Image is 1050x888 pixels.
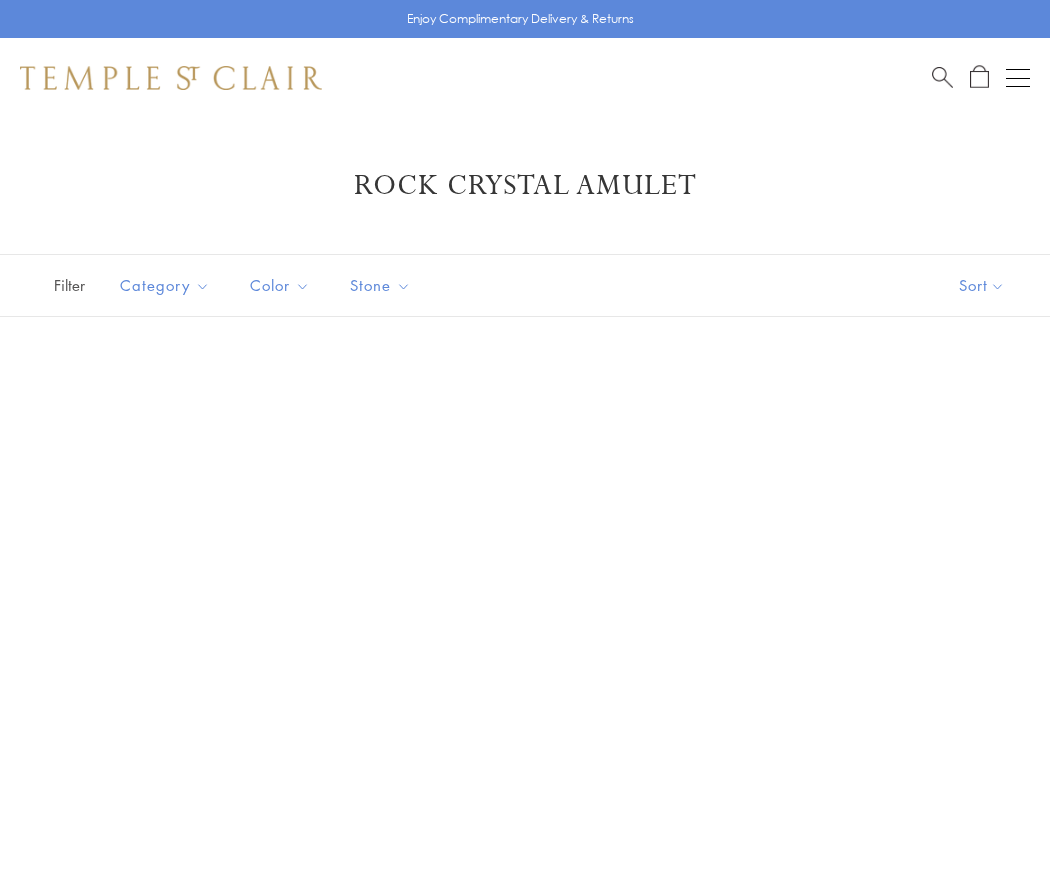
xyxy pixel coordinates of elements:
[105,263,225,308] button: Category
[50,168,1000,204] h1: Rock Crystal Amulet
[340,273,426,298] span: Stone
[110,273,225,298] span: Category
[20,66,322,90] img: Temple St. Clair
[407,9,634,29] p: Enjoy Complimentary Delivery & Returns
[914,255,1050,316] button: Show sort by
[235,263,325,308] button: Color
[970,65,989,90] a: Open Shopping Bag
[932,65,953,90] a: Search
[1006,66,1030,90] button: Open navigation
[240,273,325,298] span: Color
[335,263,426,308] button: Stone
